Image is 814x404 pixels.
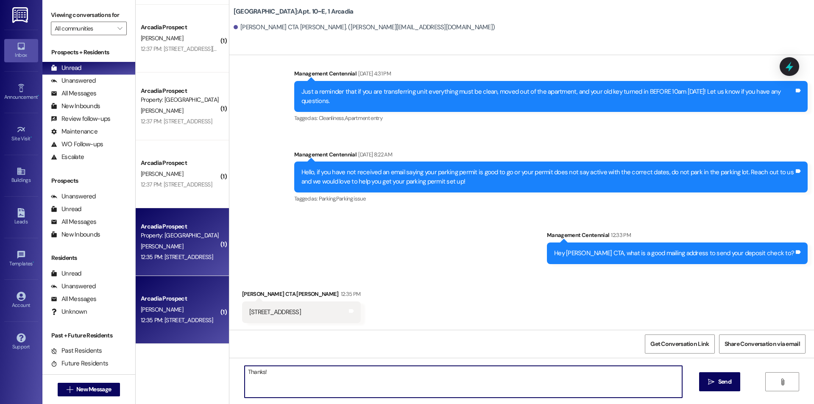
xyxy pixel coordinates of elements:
[4,123,38,145] a: Site Visit •
[294,69,808,81] div: Management Centennial
[708,379,714,385] i: 
[141,222,219,231] div: Arcadia Prospect
[58,383,120,396] button: New Message
[51,153,84,162] div: Escalate
[31,134,32,140] span: •
[51,127,98,136] div: Maintenance
[141,242,183,250] span: [PERSON_NAME]
[141,23,219,32] div: Arcadia Prospect
[699,372,740,391] button: Send
[4,206,38,228] a: Leads
[51,282,96,291] div: Unanswered
[141,95,219,104] div: Property: [GEOGRAPHIC_DATA]
[294,150,808,162] div: Management Centennial
[339,290,361,298] div: 12:35 PM
[51,76,96,85] div: Unanswered
[51,269,81,278] div: Unread
[51,295,96,304] div: All Messages
[51,359,108,368] div: Future Residents
[718,377,731,386] span: Send
[38,93,39,99] span: •
[725,340,800,348] span: Share Conversation via email
[51,64,81,72] div: Unread
[141,107,183,114] span: [PERSON_NAME]
[301,87,794,106] div: Just a reminder that if you are transferring unit everything must be clean, moved out of the apar...
[117,25,122,32] i: 
[51,307,87,316] div: Unknown
[42,176,135,185] div: Prospects
[76,385,111,394] span: New Message
[547,231,808,242] div: Management Centennial
[319,114,345,122] span: Cleanliness ,
[4,289,38,312] a: Account
[356,150,392,159] div: [DATE] 8:22 AM
[55,22,113,35] input: All communities
[141,316,213,324] div: 12:35 PM: [STREET_ADDRESS]
[719,334,806,354] button: Share Conversation via email
[51,114,110,123] div: Review follow-ups
[141,45,240,53] div: 12:37 PM: [STREET_ADDRESS][US_STATE]
[301,168,794,186] div: Hello, if you have not received an email saying your parking permit is good to go or your permit ...
[51,205,81,214] div: Unread
[141,306,183,313] span: [PERSON_NAME]
[51,140,103,149] div: WO Follow-ups
[141,253,213,261] div: 12:35 PM: [STREET_ADDRESS]
[42,48,135,57] div: Prospects + Residents
[294,112,808,124] div: Tagged as:
[4,248,38,270] a: Templates •
[12,7,30,23] img: ResiDesk Logo
[554,249,794,258] div: Hey [PERSON_NAME] CTA, what is a good mailing address to send your deposit check to?
[141,34,183,42] span: [PERSON_NAME]
[4,331,38,354] a: Support
[141,294,219,303] div: Arcadia Prospect
[42,331,135,340] div: Past + Future Residents
[234,7,354,16] b: [GEOGRAPHIC_DATA]: Apt. 10~E, 1 Arcadia
[51,102,100,111] div: New Inbounds
[345,114,382,122] span: Apartment entry
[249,308,301,317] div: [STREET_ADDRESS]
[51,192,96,201] div: Unanswered
[141,170,183,178] span: [PERSON_NAME]
[42,254,135,262] div: Residents
[141,231,219,240] div: Property: [GEOGRAPHIC_DATA]
[336,195,366,202] span: Parking issue
[356,69,391,78] div: [DATE] 4:31 PM
[51,217,96,226] div: All Messages
[141,86,219,95] div: Arcadia Prospect
[779,379,786,385] i: 
[650,340,709,348] span: Get Conversation Link
[645,334,714,354] button: Get Conversation Link
[245,366,682,398] textarea: Thanks
[242,290,361,301] div: [PERSON_NAME] CTA [PERSON_NAME]
[33,259,34,265] span: •
[51,8,127,22] label: Viewing conversations for
[319,195,336,202] span: Parking ,
[609,231,631,240] div: 12:33 PM
[141,159,219,167] div: Arcadia Prospect
[141,117,212,125] div: 12:37 PM: [STREET_ADDRESS]
[51,89,96,98] div: All Messages
[234,23,495,32] div: [PERSON_NAME] CTA [PERSON_NAME]. ([PERSON_NAME][EMAIL_ADDRESS][DOMAIN_NAME])
[51,230,100,239] div: New Inbounds
[4,164,38,187] a: Buildings
[51,346,102,355] div: Past Residents
[4,39,38,62] a: Inbox
[141,181,212,188] div: 12:37 PM: [STREET_ADDRESS]
[67,386,73,393] i: 
[294,192,808,205] div: Tagged as:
